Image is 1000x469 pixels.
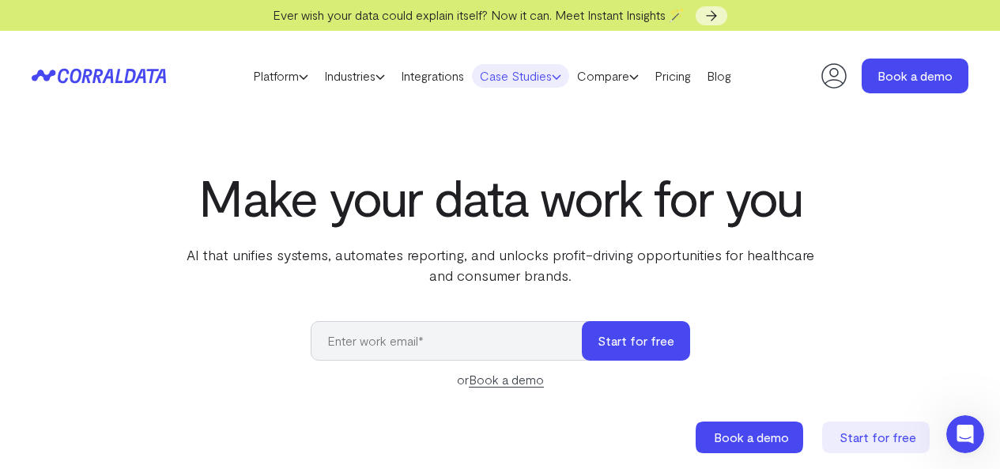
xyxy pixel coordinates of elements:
a: Blog [699,64,739,88]
span: Ever wish your data could explain itself? Now it can. Meet Instant Insights 🪄 [273,7,685,22]
a: Industries [316,64,393,88]
span: Book a demo [714,429,789,444]
input: Enter work email* [311,321,598,361]
button: Start for free [582,321,690,361]
span: Start for free [840,429,916,444]
p: AI that unifies systems, automates reporting, and unlocks profit-driving opportunities for health... [178,244,823,286]
a: Platform [245,64,316,88]
a: Compare [569,64,647,88]
a: Pricing [647,64,699,88]
a: Book a demo [469,372,544,388]
h1: Make your data work for you [178,168,823,225]
a: Book a demo [862,59,968,93]
div: or [311,370,690,389]
a: Integrations [393,64,472,88]
a: Case Studies [472,64,569,88]
a: Book a demo [696,422,806,453]
iframe: Intercom live chat [946,415,984,453]
a: Start for free [822,422,933,453]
